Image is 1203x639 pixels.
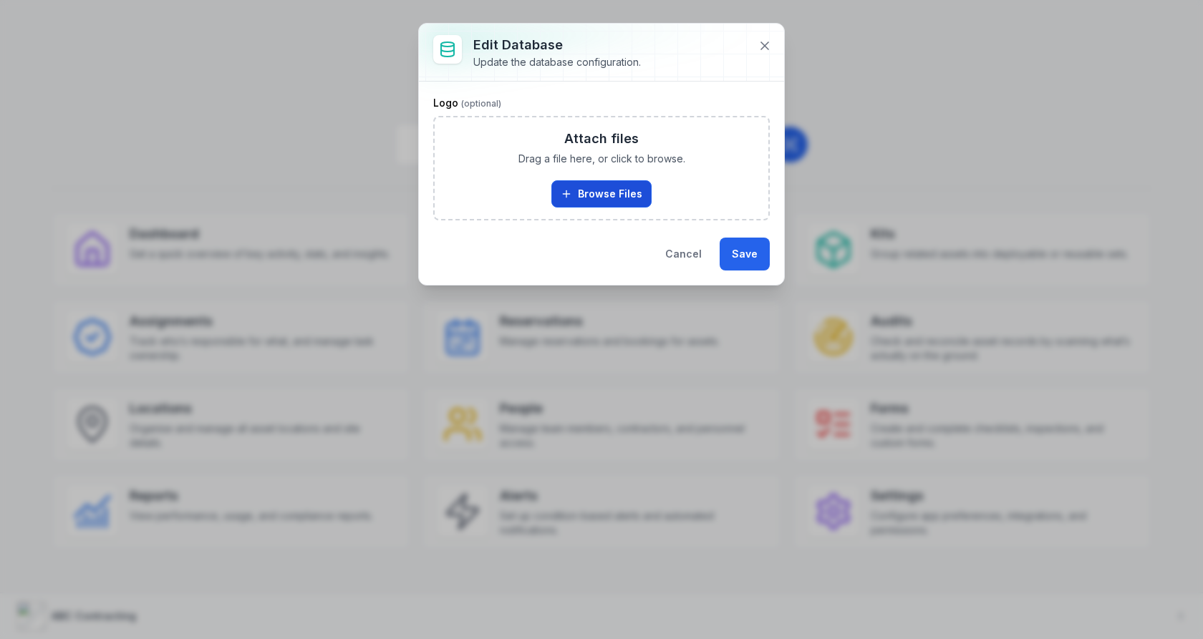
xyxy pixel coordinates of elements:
[551,180,652,208] button: Browse Files
[653,238,714,270] button: Cancel
[473,35,641,55] h3: Edit database
[473,55,641,69] div: Update the database configuration.
[433,96,501,110] label: Logo
[564,129,639,149] h3: Attach files
[518,152,685,166] span: Drag a file here, or click to browse.
[720,238,770,270] button: Save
